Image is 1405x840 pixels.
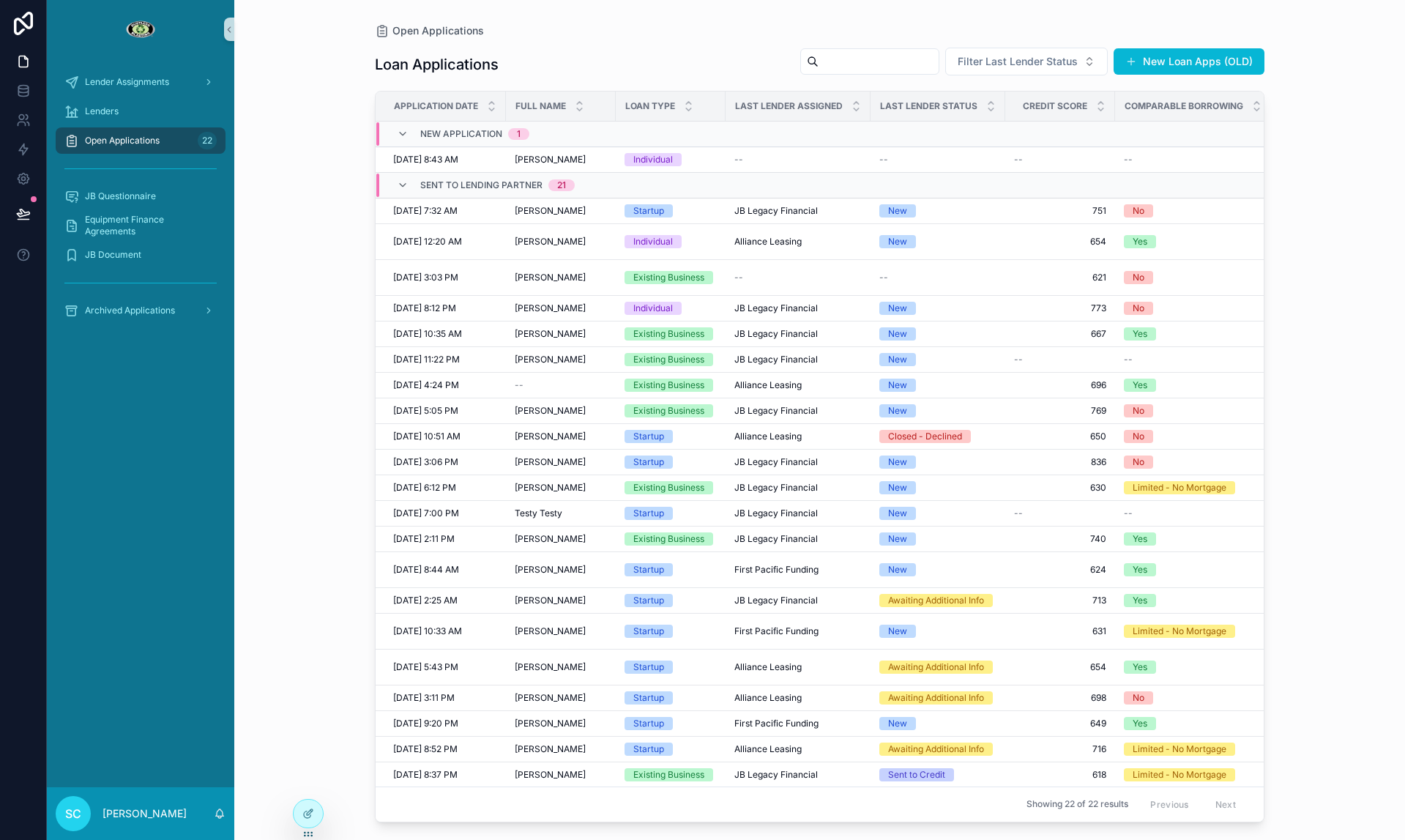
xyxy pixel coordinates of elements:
[1133,532,1147,546] div: Yes
[85,305,175,316] span: Archived Applications
[393,661,497,673] a: [DATE] 5:43 PM
[888,430,962,443] div: Closed - Declined
[1133,717,1147,730] div: Yes
[734,692,862,704] a: Alliance Leasing
[1014,154,1023,166] span: --
[515,595,607,606] a: [PERSON_NAME]
[393,205,497,217] a: [DATE] 7:32 AM
[1124,430,1262,443] a: No
[1124,563,1262,576] a: Yes
[1014,564,1106,576] a: 624
[633,563,664,576] div: Startup
[879,154,996,166] a: --
[1124,532,1262,546] a: Yes
[85,105,119,117] span: Lenders
[515,379,523,391] span: --
[1014,205,1106,217] a: 751
[625,661,717,674] a: Startup
[1014,405,1106,417] span: 769
[734,564,819,576] span: First Pacific Funding
[515,272,586,283] span: [PERSON_NAME]
[515,328,607,340] a: [PERSON_NAME]
[879,235,996,248] a: New
[393,625,497,637] a: [DATE] 10:33 AM
[515,718,607,729] a: [PERSON_NAME]
[393,718,497,729] a: [DATE] 9:20 PM
[393,431,461,442] span: [DATE] 10:51 AM
[633,404,704,417] div: Existing Business
[1014,625,1106,637] span: 631
[734,405,818,417] span: JB Legacy Financial
[1133,625,1226,638] div: Limited - No Mortgage
[879,353,996,366] a: New
[56,98,226,124] a: Lenders
[888,379,907,392] div: New
[85,214,211,237] span: Equipment Finance Agreements
[1124,327,1262,341] a: Yes
[734,405,862,417] a: JB Legacy Financial
[393,456,497,468] a: [DATE] 3:06 PM
[888,594,984,607] div: Awaiting Additional Info
[1124,154,1133,166] span: --
[1124,354,1262,365] a: --
[515,564,607,576] a: [PERSON_NAME]
[734,379,862,391] a: Alliance Leasing
[47,59,234,343] div: scrollable content
[879,272,996,283] a: --
[625,430,717,443] a: Startup
[1014,236,1106,248] a: 654
[879,154,888,166] span: --
[1133,271,1144,284] div: No
[734,456,862,468] a: JB Legacy Financial
[879,456,996,469] a: New
[515,595,586,606] span: [PERSON_NAME]
[393,272,497,283] a: [DATE] 3:03 PM
[625,507,717,520] a: Startup
[515,625,607,637] a: [PERSON_NAME]
[393,272,458,283] span: [DATE] 3:03 PM
[515,533,586,545] span: [PERSON_NAME]
[1124,508,1262,519] a: --
[633,594,664,607] div: Startup
[393,595,458,606] span: [DATE] 2:25 AM
[625,717,717,730] a: Startup
[393,431,497,442] a: [DATE] 10:51 AM
[734,482,818,494] span: JB Legacy Financial
[1133,481,1226,494] div: Limited - No Mortgage
[1124,204,1262,218] a: No
[515,456,586,468] span: [PERSON_NAME]
[734,379,802,391] span: Alliance Leasing
[1014,595,1106,606] span: 713
[515,272,607,283] a: [PERSON_NAME]
[879,327,996,341] a: New
[393,456,458,468] span: [DATE] 3:06 PM
[125,18,155,41] img: App logo
[1124,508,1133,519] span: --
[515,692,607,704] a: [PERSON_NAME]
[879,507,996,520] a: New
[1133,302,1144,315] div: No
[515,692,586,704] span: [PERSON_NAME]
[393,354,497,365] a: [DATE] 11:22 PM
[625,153,717,166] a: Individual
[1014,482,1106,494] a: 630
[734,508,818,519] span: JB Legacy Financial
[393,354,460,365] span: [DATE] 11:22 PM
[515,205,586,217] span: [PERSON_NAME]
[625,481,717,494] a: Existing Business
[625,271,717,284] a: Existing Business
[625,594,717,607] a: Startup
[515,154,607,166] a: [PERSON_NAME]
[515,405,586,417] span: [PERSON_NAME]
[633,481,704,494] div: Existing Business
[1133,430,1144,443] div: No
[1114,48,1264,75] a: New Loan Apps (OLD)
[198,132,217,149] div: 22
[879,532,996,546] a: New
[879,204,996,218] a: New
[1014,302,1106,314] a: 773
[1124,594,1262,607] a: Yes
[1014,154,1106,166] a: --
